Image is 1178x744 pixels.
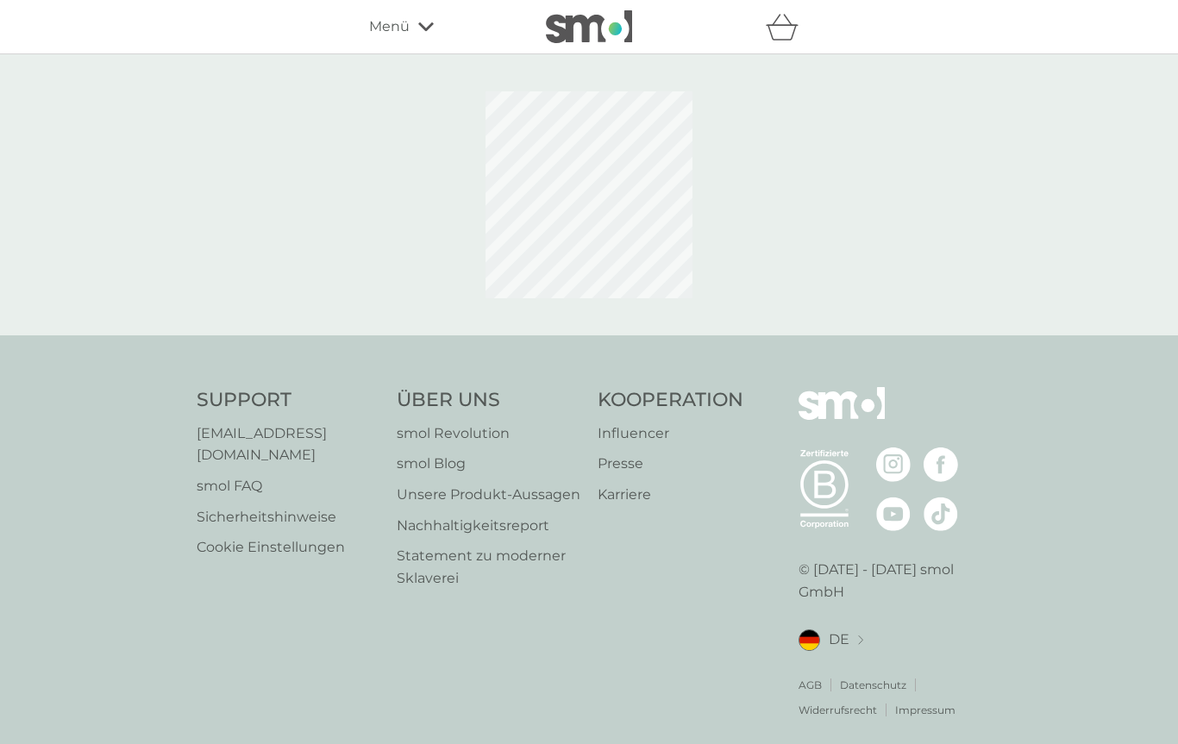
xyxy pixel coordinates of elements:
[598,387,743,414] h4: Kooperation
[397,453,580,475] a: smol Blog
[829,628,849,651] span: DE
[858,635,863,645] img: Standort auswählen
[397,515,580,537] a: Nachhaltigkeitsreport
[546,10,632,43] img: smol
[799,387,885,446] img: smol
[397,387,580,414] h4: Über Uns
[799,702,877,718] a: Widerrufsrecht
[197,387,379,414] h4: Support
[397,422,580,445] a: smol Revolution
[766,9,809,44] div: Warenkorb
[895,702,956,718] a: Impressum
[924,497,958,531] img: besuche die smol TikTok Seite
[799,677,822,693] a: AGB
[598,484,743,506] a: Karriere
[876,447,911,482] img: besuche die smol Instagram Seite
[876,497,911,531] img: besuche die smol YouTube Seite
[598,422,743,445] a: Influencer
[924,447,958,482] img: besuche die smol Facebook Seite
[197,475,379,497] a: smol FAQ
[397,484,580,506] a: Unsere Produkt‑Aussagen
[799,559,981,603] p: © [DATE] - [DATE] smol GmbH
[598,453,743,475] a: Presse
[799,629,820,651] img: DE flag
[197,506,379,528] a: Sicherheitshinweise
[197,422,379,466] a: [EMAIL_ADDRESS][DOMAIN_NAME]
[369,16,410,38] span: Menü
[197,536,379,559] a: Cookie Einstellungen
[840,677,906,693] a: Datenschutz
[397,545,580,589] a: Statement zu moderner Sklaverei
